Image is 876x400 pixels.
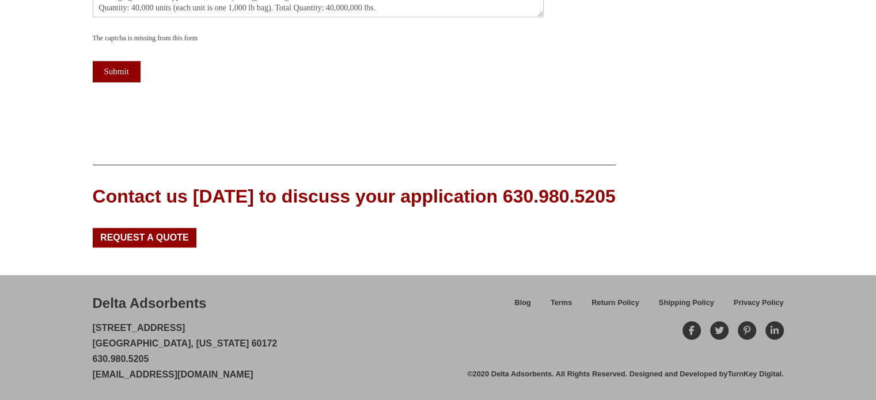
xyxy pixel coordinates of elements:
a: Privacy Policy [724,296,784,317]
div: Delta Adsorbents [93,294,207,313]
a: TurnKey Digital [727,369,782,378]
p: [STREET_ADDRESS] [GEOGRAPHIC_DATA], [US_STATE] 60172 630.980.5205 [93,320,278,383]
div: Contact us [DATE] to discuss your application 630.980.5205 [93,184,616,209]
span: Return Policy [591,299,639,307]
span: Blog [514,299,530,307]
div: ©2020 Delta Adsorbents. All Rights Reserved. Designed and Developed by . [467,369,783,379]
a: Request a Quote [93,228,197,247]
span: Privacy Policy [734,299,784,307]
a: [EMAIL_ADDRESS][DOMAIN_NAME] [93,369,253,379]
a: Blog [505,296,540,317]
a: Return Policy [582,296,649,317]
span: Request a Quote [100,233,189,242]
a: Terms [541,296,582,317]
div: The captcha is missing from this form [93,32,544,44]
span: Terms [551,299,572,307]
span: Shipping Policy [659,299,714,307]
button: Submit [93,61,141,82]
a: Shipping Policy [649,296,724,317]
